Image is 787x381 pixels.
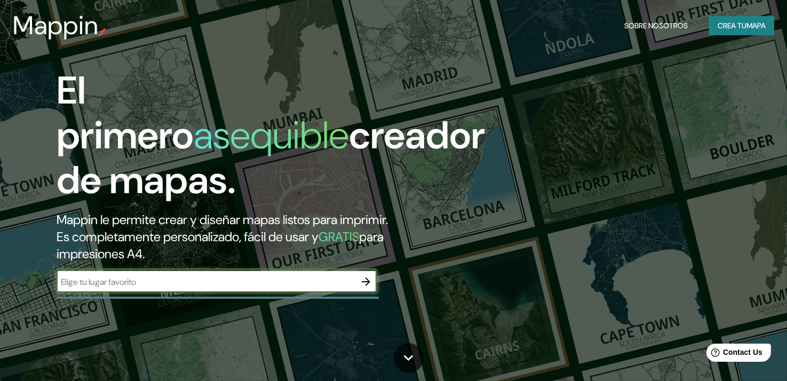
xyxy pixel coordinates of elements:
h2: Mappin le permite crear y diseñar mapas listos para imprimir. Es completamente personalizado, fác... [57,211,450,263]
h1: El primero creador de mapas. [57,68,485,211]
img: mappin-pin [99,28,107,36]
button: Crea tumapa [709,16,774,36]
h1: asequible [194,110,349,160]
button: Sobre nosotros [620,16,692,36]
iframe: Help widget launcher [692,339,775,369]
h3: Mappin [13,11,99,41]
h5: GRATIS [319,228,359,245]
input: Elige tu lugar favorito [57,276,355,288]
